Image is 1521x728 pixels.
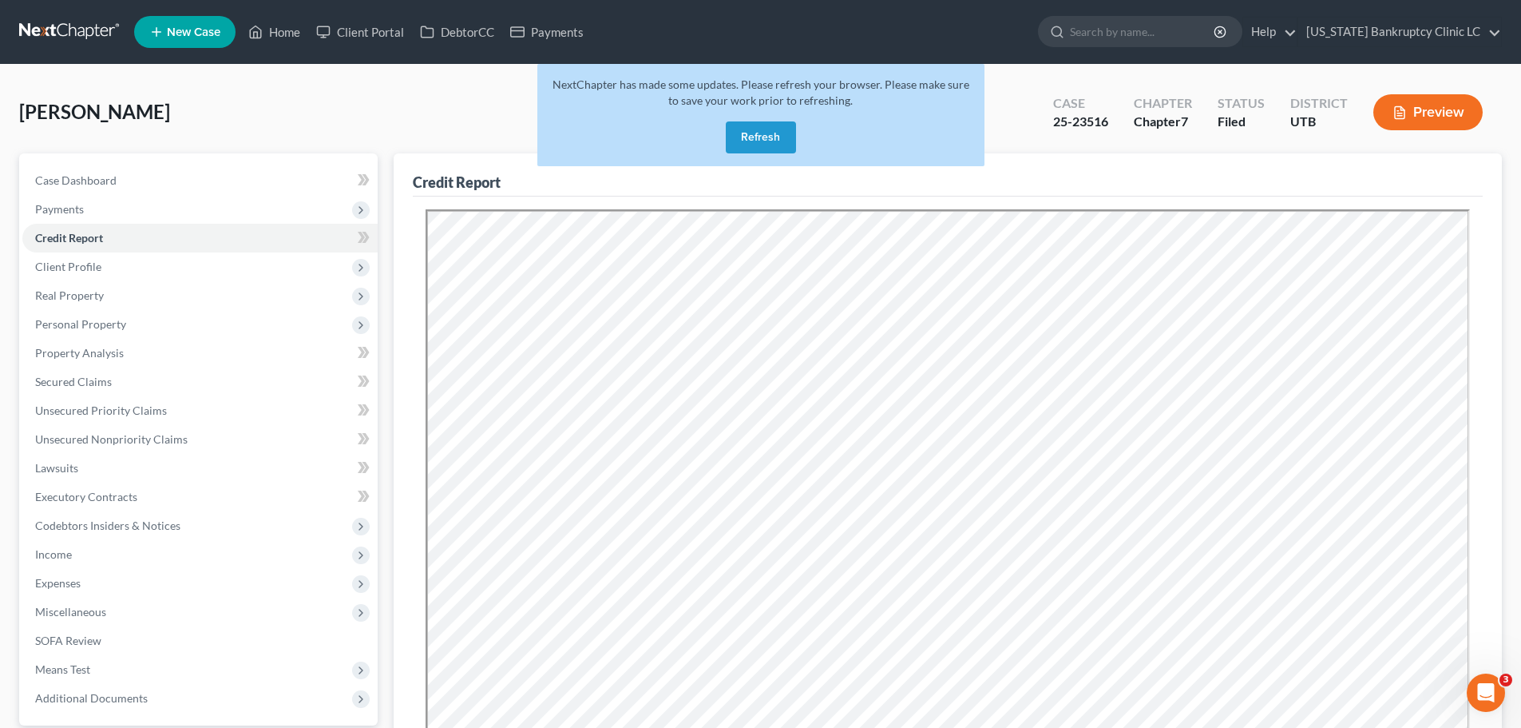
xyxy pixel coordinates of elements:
div: 25-23516 [1053,113,1108,131]
span: Codebtors Insiders & Notices [35,519,180,532]
div: Status [1218,94,1265,113]
a: Credit Report [22,224,378,253]
span: Case Dashboard [35,173,117,187]
span: Income [35,547,72,561]
span: SOFA Review [35,634,101,647]
a: Unsecured Priority Claims [22,396,378,425]
span: Lawsuits [35,461,78,475]
div: Chapter [1134,94,1192,113]
span: Payments [35,202,84,216]
span: Expenses [35,576,81,590]
a: [US_STATE] Bankruptcy Clinic LC [1298,18,1501,46]
a: Payments [502,18,592,46]
a: Secured Claims [22,368,378,396]
div: Credit Report [413,173,501,192]
span: Client Profile [35,260,101,273]
a: Help [1243,18,1297,46]
div: UTB [1290,113,1348,131]
span: Miscellaneous [35,605,106,619]
button: Refresh [726,121,796,153]
a: DebtorCC [412,18,502,46]
span: 3 [1499,674,1512,686]
a: Executory Contracts [22,483,378,511]
div: Filed [1218,113,1265,131]
a: Home [240,18,308,46]
span: 7 [1181,113,1188,129]
a: SOFA Review [22,627,378,655]
a: Client Portal [308,18,412,46]
span: Unsecured Priority Claims [35,404,167,417]
span: Additional Documents [35,691,148,705]
div: District [1290,94,1348,113]
button: Preview [1373,94,1483,130]
div: Chapter [1134,113,1192,131]
span: NextChapter has made some updates. Please refresh your browser. Please make sure to save your wor... [553,78,969,107]
span: [PERSON_NAME] [19,100,170,123]
span: Property Analysis [35,346,124,360]
a: Property Analysis [22,339,378,368]
input: Search by name... [1070,17,1216,46]
span: Executory Contracts [35,490,137,503]
span: Means Test [35,662,90,676]
div: Case [1053,94,1108,113]
span: New Case [167,26,220,38]
span: Secured Claims [35,375,112,388]
a: Unsecured Nonpriority Claims [22,425,378,454]
span: Unsecured Nonpriority Claims [35,432,188,446]
span: Credit Report [35,231,103,245]
iframe: Intercom live chat [1467,674,1505,712]
span: Real Property [35,288,104,302]
a: Lawsuits [22,454,378,483]
a: Case Dashboard [22,166,378,195]
span: Personal Property [35,317,126,331]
